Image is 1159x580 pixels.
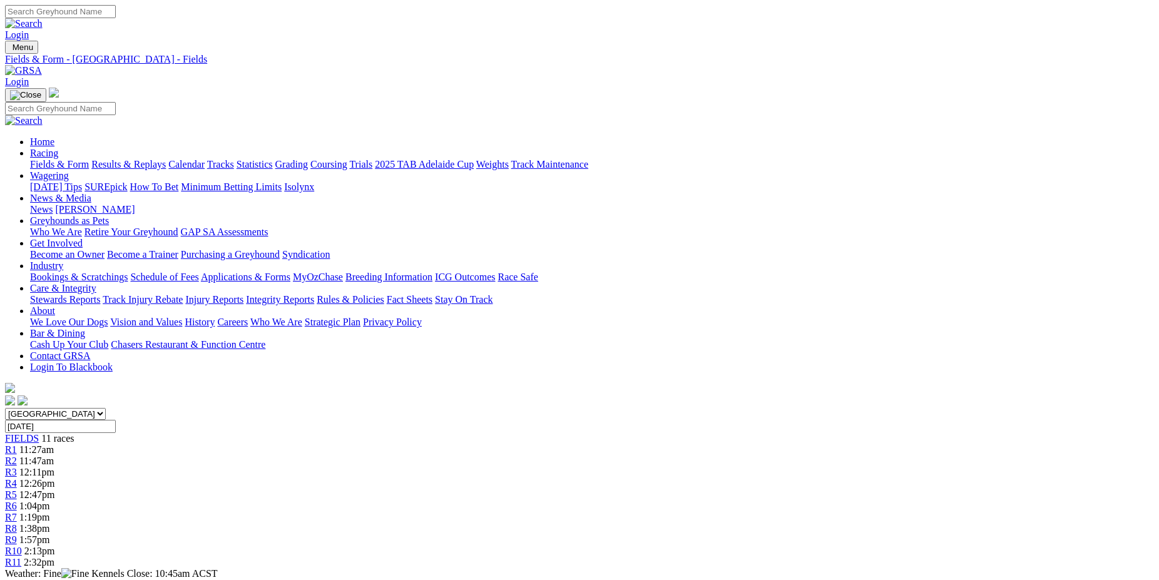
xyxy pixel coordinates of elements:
a: Login [5,29,29,40]
a: News [30,204,53,215]
span: 12:26pm [19,478,55,489]
a: Breeding Information [345,272,432,282]
span: R7 [5,512,17,522]
a: Applications & Forms [201,272,290,282]
a: Become an Owner [30,249,105,260]
a: Careers [217,317,248,327]
span: 12:11pm [19,467,54,477]
input: Search [5,5,116,18]
a: R5 [5,489,17,500]
div: Industry [30,272,1154,283]
img: Fine [61,568,89,579]
div: News & Media [30,204,1154,215]
div: Get Involved [30,249,1154,260]
a: Login To Blackbook [30,362,113,372]
a: Industry [30,260,63,271]
span: 11:27am [19,444,54,455]
img: Close [10,90,41,100]
a: R1 [5,444,17,455]
a: Race Safe [498,272,538,282]
a: Become a Trainer [107,249,178,260]
img: twitter.svg [18,395,28,405]
span: 2:32pm [24,557,54,567]
img: Search [5,18,43,29]
a: How To Bet [130,181,179,192]
input: Select date [5,420,116,433]
button: Toggle navigation [5,88,46,102]
a: Chasers Restaurant & Function Centre [111,339,265,350]
a: R4 [5,478,17,489]
a: Greyhounds as Pets [30,215,109,226]
a: Wagering [30,170,69,181]
a: Statistics [237,159,273,170]
a: Strategic Plan [305,317,360,327]
span: 1:57pm [19,534,50,545]
a: Retire Your Greyhound [84,226,178,237]
a: Track Injury Rebate [103,294,183,305]
a: Coursing [310,159,347,170]
a: R11 [5,557,21,567]
a: R6 [5,501,17,511]
a: History [185,317,215,327]
div: Wagering [30,181,1154,193]
span: Menu [13,43,33,52]
span: Weather: Fine [5,568,91,579]
div: About [30,317,1154,328]
a: Racing [30,148,58,158]
div: Racing [30,159,1154,170]
img: Search [5,115,43,126]
a: Care & Integrity [30,283,96,293]
a: SUREpick [84,181,127,192]
a: Calendar [168,159,205,170]
a: Schedule of Fees [130,272,198,282]
div: Care & Integrity [30,294,1154,305]
a: Injury Reports [185,294,243,305]
a: News & Media [30,193,91,203]
span: 12:47pm [19,489,55,500]
a: Isolynx [284,181,314,192]
a: [PERSON_NAME] [55,204,135,215]
a: Stay On Track [435,294,493,305]
a: Minimum Betting Limits [181,181,282,192]
a: R8 [5,523,17,534]
span: Kennels Close: 10:45am ACST [91,568,217,579]
a: Who We Are [30,226,82,237]
a: Contact GRSA [30,350,90,361]
div: Greyhounds as Pets [30,226,1154,238]
button: Toggle navigation [5,41,38,54]
img: facebook.svg [5,395,15,405]
a: Vision and Values [110,317,182,327]
a: Trials [349,159,372,170]
span: 11:47am [19,455,54,466]
a: R2 [5,455,17,466]
a: MyOzChase [293,272,343,282]
a: Tracks [207,159,234,170]
a: Purchasing a Greyhound [181,249,280,260]
a: About [30,305,55,316]
a: FIELDS [5,433,39,444]
a: Fields & Form - [GEOGRAPHIC_DATA] - Fields [5,54,1154,65]
a: Cash Up Your Club [30,339,108,350]
a: 2025 TAB Adelaide Cup [375,159,474,170]
a: GAP SA Assessments [181,226,268,237]
a: R10 [5,546,22,556]
span: 11 races [41,433,74,444]
a: Integrity Reports [246,294,314,305]
a: Fact Sheets [387,294,432,305]
img: logo-grsa-white.png [49,88,59,98]
a: Stewards Reports [30,294,100,305]
a: Get Involved [30,238,83,248]
a: Results & Replays [91,159,166,170]
a: Who We Are [250,317,302,327]
a: R3 [5,467,17,477]
a: Grading [275,159,308,170]
img: logo-grsa-white.png [5,383,15,393]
